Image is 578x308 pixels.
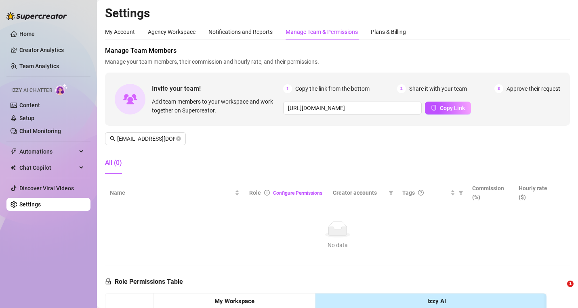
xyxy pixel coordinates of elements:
a: Configure Permissions [273,190,322,196]
span: Automations [19,145,77,158]
a: Home [19,31,35,37]
button: close-circle [176,136,181,141]
div: Manage Team & Permissions [286,27,358,36]
div: Notifications and Reports [208,27,273,36]
th: Name [105,181,244,205]
span: info-circle [264,190,270,196]
a: Creator Analytics [19,44,84,56]
span: Invite your team! [152,83,283,94]
span: filter [387,187,395,199]
span: Approve their request [507,84,560,93]
span: lock [105,278,111,285]
span: Izzy AI Chatter [11,87,52,94]
img: logo-BBDzfeDw.svg [6,12,67,20]
a: Team Analytics [19,63,59,69]
span: filter [389,190,393,195]
button: Copy Link [425,102,471,114]
span: Creator accounts [333,188,386,197]
h5: Role Permissions Table [105,277,183,287]
span: Chat Copilot [19,161,77,174]
div: All (0) [105,158,122,168]
span: question-circle [418,190,424,196]
div: No data [113,241,562,250]
span: filter [457,187,465,199]
th: Commission (%) [467,181,514,205]
span: 1 [283,84,292,93]
a: Content [19,102,40,108]
a: Settings [19,201,41,208]
iframe: Intercom live chat [551,281,570,300]
a: Chat Monitoring [19,128,61,134]
a: Discover Viral Videos [19,185,74,191]
span: Copy the link from the bottom [295,84,370,93]
span: Tags [402,188,415,197]
span: Role [249,189,261,196]
th: Hourly rate ($) [514,181,560,205]
span: thunderbolt [11,148,17,155]
span: Manage Team Members [105,46,570,56]
span: copy [431,105,437,110]
span: Manage your team members, their commission and hourly rate, and their permissions. [105,57,570,66]
span: Add team members to your workspace and work together on Supercreator. [152,97,280,115]
strong: My Workspace [214,298,254,305]
input: Search members [117,134,174,143]
div: My Account [105,27,135,36]
strong: Izzy AI [427,298,446,305]
span: search [110,136,116,142]
a: Setup [19,115,34,121]
span: Copy Link [440,105,465,111]
span: 3 [494,84,503,93]
div: Agency Workspace [148,27,195,36]
span: Share it with your team [409,84,467,93]
span: 2 [397,84,406,93]
img: Chat Copilot [11,165,16,171]
span: Name [110,188,233,197]
img: AI Chatter [55,83,68,95]
span: 1 [567,281,574,287]
h2: Settings [105,6,570,21]
div: Plans & Billing [371,27,406,36]
span: filter [458,190,463,195]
